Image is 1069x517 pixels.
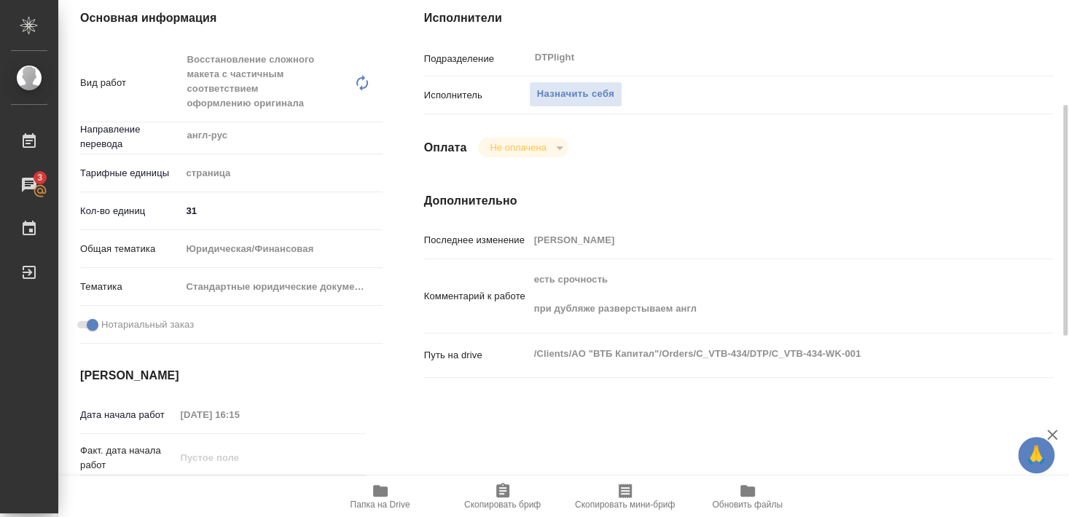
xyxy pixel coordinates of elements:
[529,267,1001,322] textarea: есть срочность при дубляже разверстываем англ
[529,342,1001,366] textarea: /Clients/АО "ВТБ Капитал"/Orders/C_VTB-434/DTP/C_VTB-434-WK-001
[181,161,383,186] div: страница
[80,280,181,294] p: Тематика
[424,289,529,304] p: Комментарий к работе
[181,237,383,261] div: Юридическая/Финансовая
[351,500,410,510] span: Папка на Drive
[485,141,550,154] button: Не оплачена
[181,200,383,221] input: ✎ Введи что-нибудь
[424,192,1053,210] h4: Дополнительно
[1024,440,1049,470] span: 🙏
[464,500,541,510] span: Скопировать бриф
[80,443,176,473] p: Факт. дата начала работ
[712,500,783,510] span: Обновить файлы
[319,476,442,517] button: Папка на Drive
[686,476,809,517] button: Обновить файлы
[80,367,366,384] h4: [PERSON_NAME]
[1018,437,1054,473] button: 🙏
[424,139,467,157] h4: Оплата
[28,170,51,185] span: 3
[529,82,622,107] button: Назначить себя
[424,52,529,66] p: Подразделение
[101,317,194,332] span: Нотариальный заказ
[80,408,176,422] p: Дата начала работ
[537,86,614,103] span: Назначить себя
[80,9,366,27] h4: Основная информация
[529,229,1001,250] input: Пустое поле
[575,500,675,510] span: Скопировать мини-бриф
[80,122,181,151] p: Направление перевода
[424,9,1053,27] h4: Исполнители
[424,233,529,248] p: Последнее изменение
[80,204,181,218] p: Кол-во единиц
[442,476,564,517] button: Скопировать бриф
[4,167,55,203] a: 3
[478,138,568,157] div: Не оплачена
[80,76,181,90] p: Вид работ
[424,88,529,103] p: Исполнитель
[80,166,181,181] p: Тарифные единицы
[176,404,303,425] input: Пустое поле
[176,447,303,468] input: Пустое поле
[564,476,686,517] button: Скопировать мини-бриф
[424,348,529,363] p: Путь на drive
[80,242,181,256] p: Общая тематика
[181,275,383,299] div: Стандартные юридические документы, договоры, уставы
